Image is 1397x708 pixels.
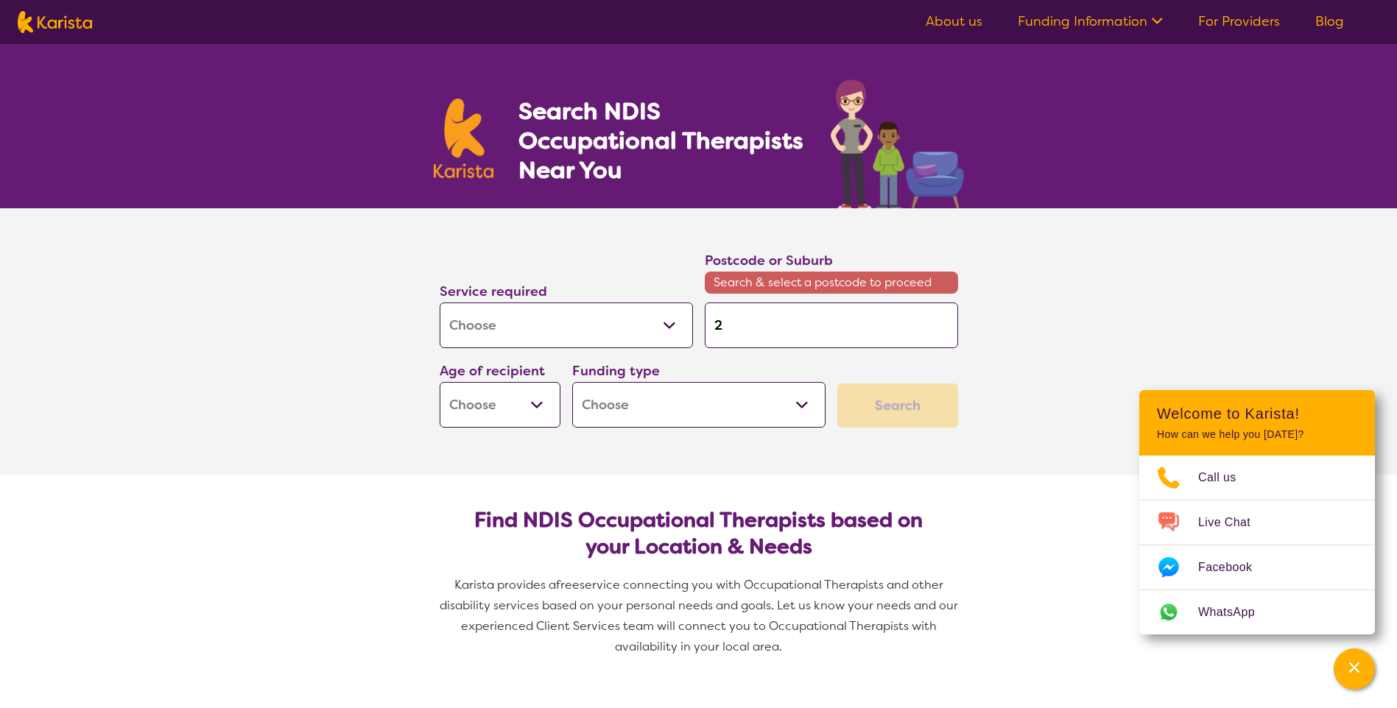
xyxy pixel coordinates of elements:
[1334,648,1375,690] button: Channel Menu
[705,302,958,348] input: Type
[926,13,982,30] a: About us
[18,11,92,33] img: Karista logo
[705,272,958,294] span: Search & select a postcode to proceed
[1139,456,1375,634] ul: Choose channel
[451,507,946,560] h2: Find NDIS Occupational Therapists based on your Location & Needs
[1139,590,1375,634] a: Web link opens in a new tab.
[1018,13,1163,30] a: Funding Information
[556,577,580,592] span: free
[1157,405,1357,422] h2: Welcome to Karista!
[1198,13,1280,30] a: For Providers
[1157,428,1357,441] p: How can we help you [DATE]?
[440,577,961,654] span: service connecting you with Occupational Therapists and other disability services based on your p...
[1198,467,1254,489] span: Call us
[440,283,547,300] label: Service required
[454,577,556,592] span: Karista provides a
[1139,390,1375,634] div: Channel Menu
[705,252,833,269] label: Postcode or Suburb
[572,362,660,380] label: Funding type
[831,79,964,208] img: occupational-therapy
[434,99,494,178] img: Karista logo
[440,362,545,380] label: Age of recipient
[1198,511,1268,534] span: Live Chat
[1198,601,1273,623] span: WhatsApp
[518,96,805,185] h1: Search NDIS Occupational Therapists Near You
[1315,13,1344,30] a: Blog
[1198,556,1270,578] span: Facebook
